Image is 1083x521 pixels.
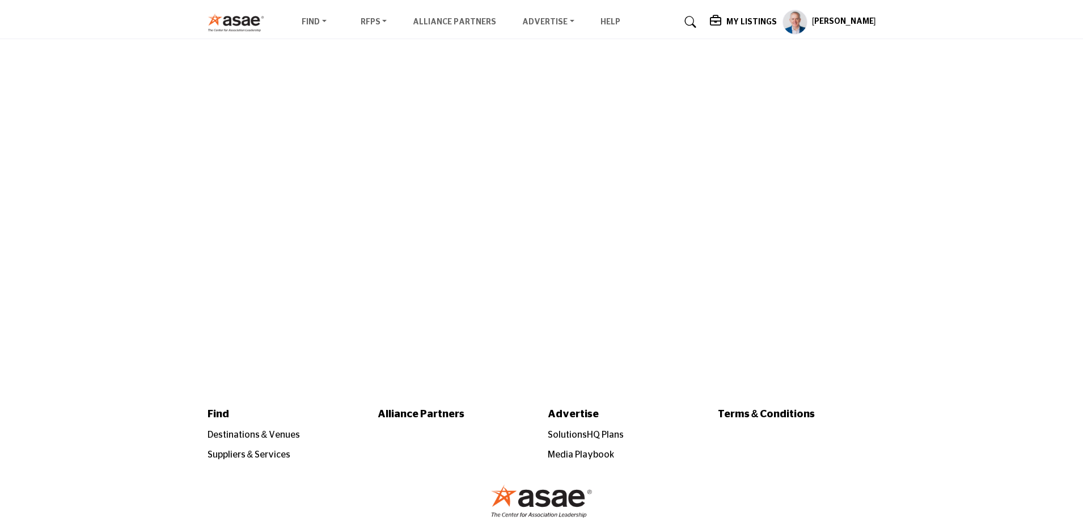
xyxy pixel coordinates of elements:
[710,15,777,29] div: My Listings
[674,13,704,31] a: Search
[490,484,593,518] img: No Site Logo
[294,14,335,30] a: Find
[600,18,620,26] a: Help
[208,430,301,439] a: Destinations & Venues
[208,407,366,422] a: Find
[353,14,395,30] a: RFPs
[548,407,706,422] a: Advertise
[548,430,624,439] a: SolutionsHQ Plans
[726,17,777,27] h5: My Listings
[718,407,876,422] a: Terms & Conditions
[812,16,876,28] h5: [PERSON_NAME]
[548,450,614,459] a: Media Playbook
[208,13,270,32] img: Site Logo
[378,407,536,422] a: Alliance Partners
[514,14,582,30] a: Advertise
[208,450,291,459] a: Suppliers & Services
[782,10,807,35] button: Show hide supplier dropdown
[413,18,496,26] a: Alliance Partners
